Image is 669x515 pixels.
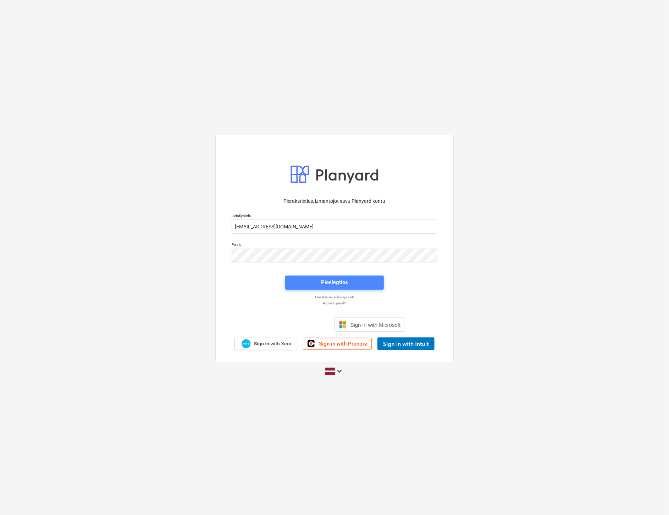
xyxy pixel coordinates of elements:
[232,213,437,219] p: Lietotājvārds
[335,367,344,375] i: keyboard_arrow_down
[321,278,348,287] div: Pieslēgties
[228,295,441,299] a: Piesakieties ar burvju saiti
[303,338,372,350] a: Sign in with Procore
[232,197,437,205] p: Pierakstieties, izmantojot savu Planyard kontu
[634,481,669,515] iframe: Chat Widget
[319,341,367,347] span: Sign in with Procore
[339,321,346,328] img: Microsoft logo
[228,301,441,305] a: Aizmirsi paroli?
[232,242,437,248] p: Parole
[234,338,298,350] a: Sign in with Xero
[254,341,291,347] span: Sign in with Xero
[242,339,251,349] img: Xero logo
[285,276,384,290] button: Pieslēgties
[260,317,332,332] iframe: Sign in with Google Button
[350,322,401,328] span: Sign in with Microsoft
[232,219,437,234] input: Lietotājvārds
